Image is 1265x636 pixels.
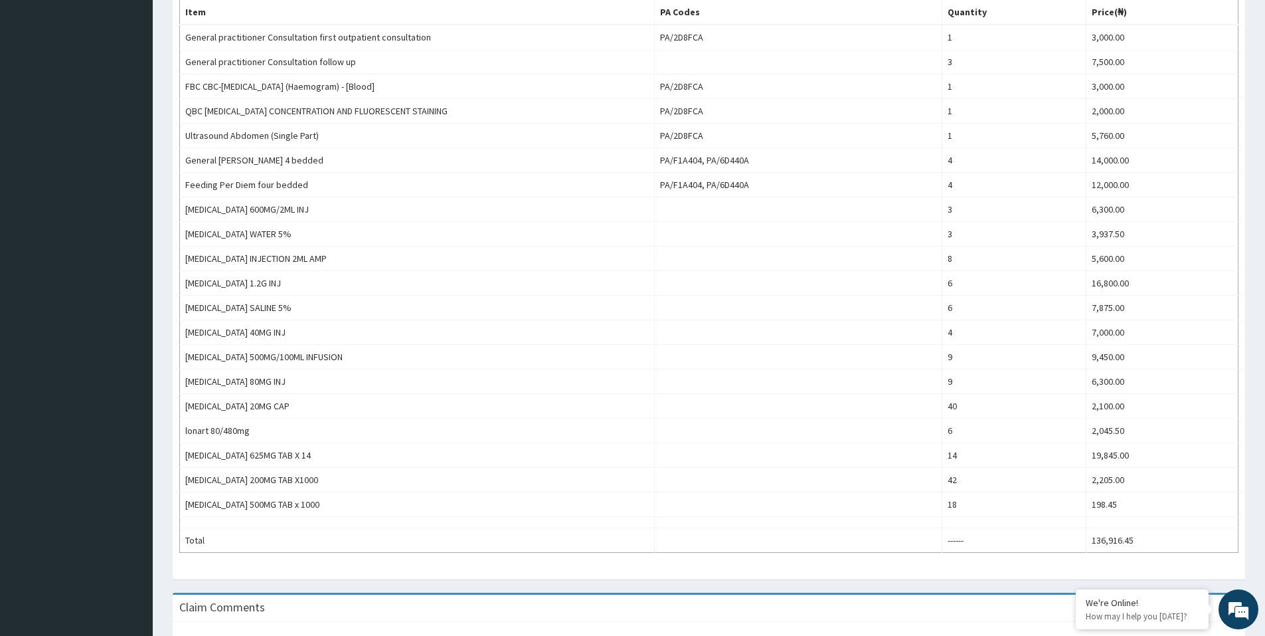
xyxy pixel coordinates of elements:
[1086,419,1238,443] td: 2,045.50
[1086,394,1238,419] td: 2,100.00
[942,124,1086,148] td: 1
[1086,296,1238,320] td: 7,875.00
[180,296,655,320] td: [MEDICAL_DATA] SALINE 5%
[180,124,655,148] td: Ultrasound Abdomen (Single Part)
[942,370,1086,394] td: 9
[942,394,1086,419] td: 40
[180,492,655,517] td: [MEDICAL_DATA] 500MG TAB x 1000
[1086,50,1238,74] td: 7,500.00
[180,74,655,99] td: FBC CBC-[MEDICAL_DATA] (Haemogram) - [Blood]
[1086,345,1238,370] td: 9,450.00
[180,468,655,492] td: [MEDICAL_DATA] 200MG TAB X1000
[180,173,655,197] td: Feeding Per Diem four bedded
[1086,611,1199,622] p: How may I help you today?
[942,443,1086,468] td: 14
[1086,74,1238,99] td: 3,000.00
[655,173,942,197] td: PA/F1A404, PA/6D440A
[179,601,265,613] h3: Claim Comments
[942,50,1086,74] td: 3
[1086,173,1238,197] td: 12,000.00
[1086,468,1238,492] td: 2,205.00
[942,345,1086,370] td: 9
[180,148,655,173] td: General [PERSON_NAME] 4 bedded
[942,222,1086,247] td: 3
[1086,492,1238,517] td: 198.45
[180,197,655,222] td: [MEDICAL_DATA] 600MG/2ML INJ
[1086,370,1238,394] td: 6,300.00
[942,271,1086,296] td: 6
[942,296,1086,320] td: 6
[180,50,655,74] td: General practitioner Consultation follow up
[180,419,655,443] td: lonart 80/480mg
[180,443,655,468] td: [MEDICAL_DATA] 625MG TAB X 14
[180,99,655,124] td: QBC [MEDICAL_DATA] CONCENTRATION AND FLUORESCENT STAINING
[655,148,942,173] td: PA/F1A404, PA/6D440A
[180,370,655,394] td: [MEDICAL_DATA] 80MG INJ
[180,345,655,370] td: [MEDICAL_DATA] 500MG/100ML INFUSION
[1086,528,1238,553] td: 136,916.45
[942,247,1086,271] td: 8
[942,320,1086,345] td: 4
[1086,222,1238,247] td: 3,937.50
[180,394,655,419] td: [MEDICAL_DATA] 20MG CAP
[1086,25,1238,50] td: 3,000.00
[1086,99,1238,124] td: 2,000.00
[942,419,1086,443] td: 6
[942,197,1086,222] td: 3
[942,25,1086,50] td: 1
[180,25,655,50] td: General practitioner Consultation first outpatient consultation
[1086,148,1238,173] td: 14,000.00
[1086,247,1238,271] td: 5,600.00
[180,320,655,345] td: [MEDICAL_DATA] 40MG INJ
[942,468,1086,492] td: 42
[942,492,1086,517] td: 18
[655,74,942,99] td: PA/2D8FCA
[942,99,1086,124] td: 1
[942,173,1086,197] td: 4
[655,124,942,148] td: PA/2D8FCA
[1086,197,1238,222] td: 6,300.00
[180,271,655,296] td: [MEDICAL_DATA] 1.2G INJ
[1086,320,1238,345] td: 7,000.00
[1086,124,1238,148] td: 5,760.00
[180,222,655,247] td: [MEDICAL_DATA] WATER 5%
[1086,597,1199,609] div: We're Online!
[655,25,942,50] td: PA/2D8FCA
[942,74,1086,99] td: 1
[1086,443,1238,468] td: 19,845.00
[1086,271,1238,296] td: 16,800.00
[655,99,942,124] td: PA/2D8FCA
[180,528,655,553] td: Total
[942,528,1086,553] td: ------
[180,247,655,271] td: [MEDICAL_DATA] INJECTION 2ML AMP
[942,148,1086,173] td: 4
